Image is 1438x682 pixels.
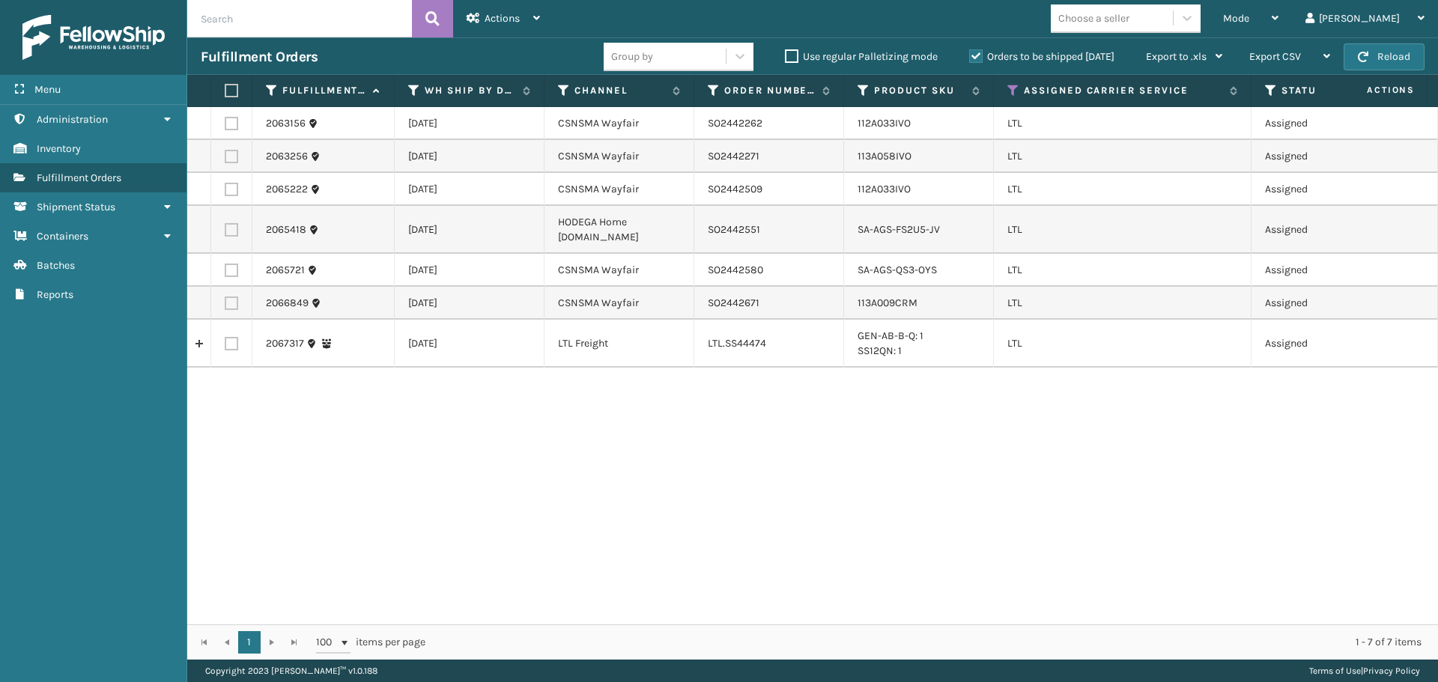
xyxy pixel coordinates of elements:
span: Inventory [37,142,81,155]
a: SS12QN: 1 [858,344,902,357]
span: Shipment Status [37,201,115,213]
button: Reload [1344,43,1425,70]
td: SO2442580 [694,254,844,287]
td: Assigned [1252,173,1401,206]
span: Containers [37,230,88,243]
label: Assigned Carrier Service [1024,84,1222,97]
span: Reports [37,288,73,301]
span: Mode [1223,12,1249,25]
label: Orders to be shipped [DATE] [969,50,1114,63]
a: SA-AGS-FS2U5-JV [858,223,940,236]
span: Export CSV [1249,50,1301,63]
td: CSNSMA Wayfair [544,287,694,320]
a: 2063156 [266,116,306,131]
span: Export to .xls [1146,50,1207,63]
a: 2067317 [266,336,304,351]
td: LTL [994,140,1252,173]
label: Order Number [724,84,815,97]
span: items per page [316,631,425,654]
td: SO2442262 [694,107,844,140]
td: LTL Freight [544,320,694,368]
span: Administration [37,113,108,126]
a: Terms of Use [1309,666,1361,676]
a: SA-AGS-QS3-OYS [858,264,937,276]
span: Actions [485,12,520,25]
td: Assigned [1252,287,1401,320]
td: Assigned [1252,140,1401,173]
td: [DATE] [395,173,544,206]
td: Assigned [1252,206,1401,254]
div: Group by [611,49,653,64]
a: 2066849 [266,296,309,311]
td: SO2442271 [694,140,844,173]
span: Batches [37,259,75,272]
a: 2065721 [266,263,305,278]
label: Channel [574,84,665,97]
td: [DATE] [395,287,544,320]
a: 2063256 [266,149,308,164]
label: Use regular Palletizing mode [785,50,938,63]
td: LTL [994,173,1252,206]
td: CSNSMA Wayfair [544,140,694,173]
img: logo [22,15,165,60]
td: CSNSMA Wayfair [544,254,694,287]
td: LTL.SS44474 [694,320,844,368]
label: Fulfillment Order Id [282,84,365,97]
span: Menu [34,83,61,96]
a: 2065222 [266,182,308,197]
a: 1 [238,631,261,654]
a: 113A058IVO [858,150,911,162]
a: 2065418 [266,222,306,237]
td: CSNSMA Wayfair [544,107,694,140]
td: CSNSMA Wayfair [544,173,694,206]
td: SO2442509 [694,173,844,206]
h3: Fulfillment Orders [201,48,318,66]
td: LTL [994,107,1252,140]
a: Privacy Policy [1363,666,1420,676]
td: HODEGA Home [DOMAIN_NAME] [544,206,694,254]
label: Product SKU [874,84,965,97]
td: LTL [994,254,1252,287]
td: [DATE] [395,107,544,140]
td: LTL [994,206,1252,254]
div: | [1309,660,1420,682]
td: SO2442551 [694,206,844,254]
a: 112A033IVO [858,117,911,130]
label: Status [1281,84,1372,97]
div: Choose a seller [1058,10,1129,26]
span: Fulfillment Orders [37,171,121,184]
p: Copyright 2023 [PERSON_NAME]™ v 1.0.188 [205,660,377,682]
span: Actions [1320,78,1424,103]
td: Assigned [1252,254,1401,287]
span: 100 [316,635,339,650]
td: [DATE] [395,254,544,287]
td: [DATE] [395,320,544,368]
td: LTL [994,287,1252,320]
label: WH Ship By Date [425,84,515,97]
a: GEN-AB-B-Q: 1 [858,329,923,342]
a: 113A009CRM [858,296,917,309]
td: [DATE] [395,206,544,254]
td: LTL [994,320,1252,368]
td: Assigned [1252,320,1401,368]
td: Assigned [1252,107,1401,140]
td: [DATE] [395,140,544,173]
td: SO2442671 [694,287,844,320]
a: 112A033IVO [858,183,911,195]
div: 1 - 7 of 7 items [446,635,1422,650]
